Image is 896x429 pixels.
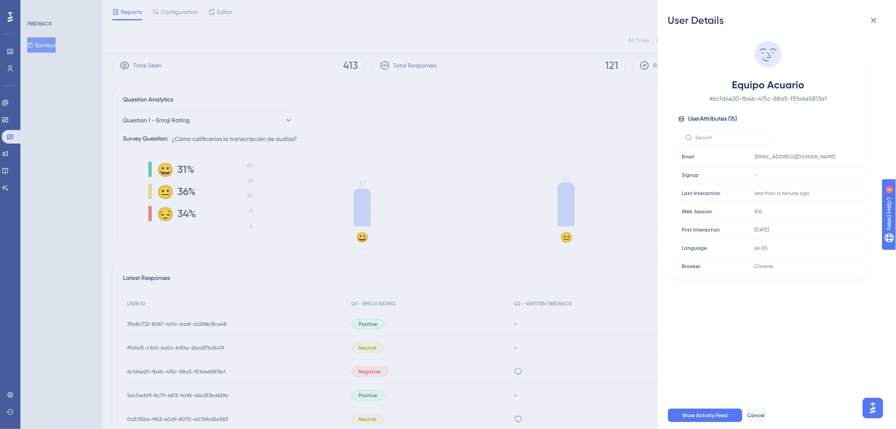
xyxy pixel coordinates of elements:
[755,153,836,160] span: [EMAIL_ADDRESS][DOMAIN_NAME]
[755,172,757,178] span: -
[682,190,721,197] span: Last Interaction
[694,93,843,104] span: # 6c1d4e20-fb4b-415c-88a5-f51a4e5813a1
[748,412,765,419] span: Cancel
[682,226,720,233] span: First Interaction
[860,395,886,421] iframe: UserGuiding AI Assistant Launcher
[20,2,53,12] span: Need Help?
[755,190,810,196] time: less than a minute ago
[682,172,699,178] span: Signup
[683,412,728,419] span: Show Activity Feed
[682,208,713,215] span: Web Session
[682,263,701,270] span: Browser
[682,245,707,251] span: Language
[696,135,765,141] input: Search
[668,14,886,27] div: User Details
[59,4,61,11] div: 4
[694,78,843,92] span: Equipo Acuario
[755,227,769,233] time: [DATE]
[755,208,762,215] span: 814
[748,409,765,422] button: Cancel
[668,409,742,422] button: Show Activity Feed
[755,263,774,270] span: Chrome
[688,114,737,124] span: User Attributes ( 15 )
[682,153,695,160] span: Email
[755,245,768,251] span: es-ES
